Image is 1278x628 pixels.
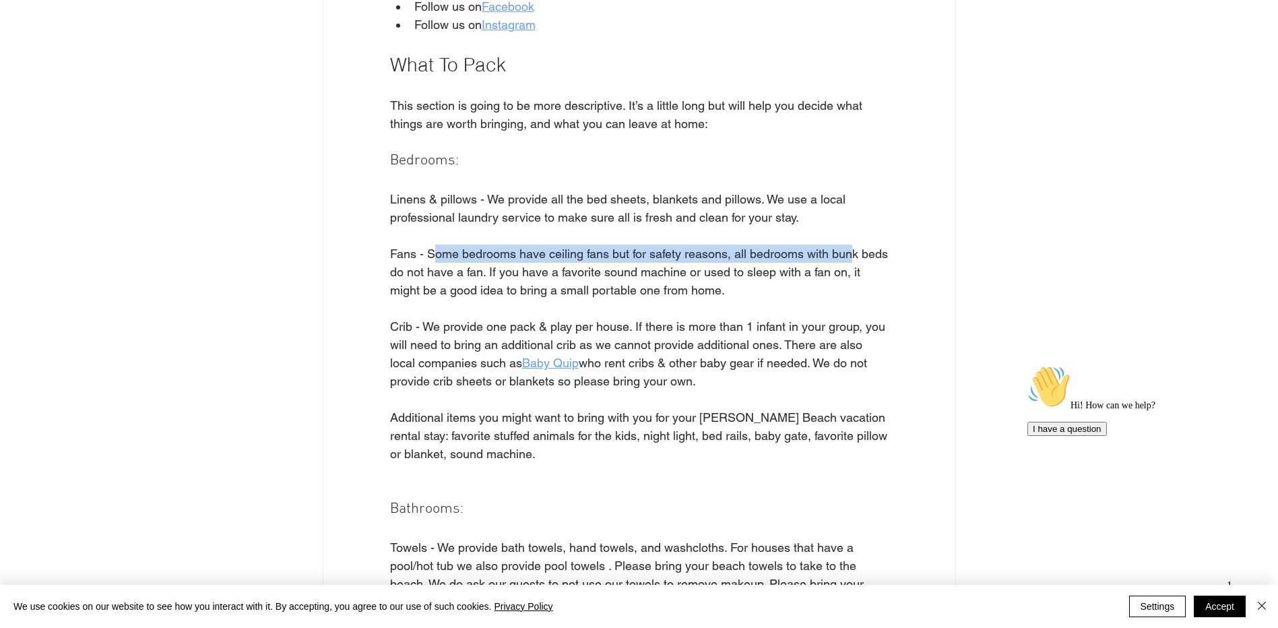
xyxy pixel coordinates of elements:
img: :wave: [5,5,49,49]
span: Bathrooms: [390,500,464,518]
span: Linens & pillows - We provide all the bed sheets, blankets and pillows. We use a local profession... [390,192,849,224]
button: Settings [1129,596,1186,617]
span: Crib - We provide one pack & play per house. If there is more than 1 infant in your group, you wi... [390,319,889,370]
button: Accept [1194,596,1246,617]
span: who rent cribs & other baby gear if needed. We do not provide crib sheets or blankets so please b... [390,356,870,388]
a: Instagram [482,18,536,32]
a: Baby Quip [522,356,579,370]
span: Additional items you might want to bring with you for your [PERSON_NAME] Beach vacation rental st... [390,410,891,461]
iframe: chat widget [1221,574,1265,615]
iframe: chat widget [1022,360,1265,567]
span: Follow us on [414,18,482,32]
button: Close [1254,596,1270,617]
div: 👋Hi! How can we help?I have a question [5,5,248,76]
span: Hi! How can we help? [5,40,133,51]
span: Fans - Some bedrooms have ceiling fans but for safety reasons, all bedrooms with bunk beds do not... [390,247,891,297]
a: Privacy Policy [494,601,552,612]
span: We use cookies on our website to see how you interact with it. By accepting, you agree to our use... [13,600,553,613]
button: I have a question [5,62,85,76]
span: What To Pack [390,53,506,76]
img: Close [1254,598,1270,614]
span: Towels - We provide bath towels, hand towels, and washcloths. For houses that have a pool/hot tub... [390,540,867,609]
span: This section is going to be more descriptive. It’s a little long but will help you decide what th... [390,98,866,131]
span: Bedrooms: [390,152,459,170]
